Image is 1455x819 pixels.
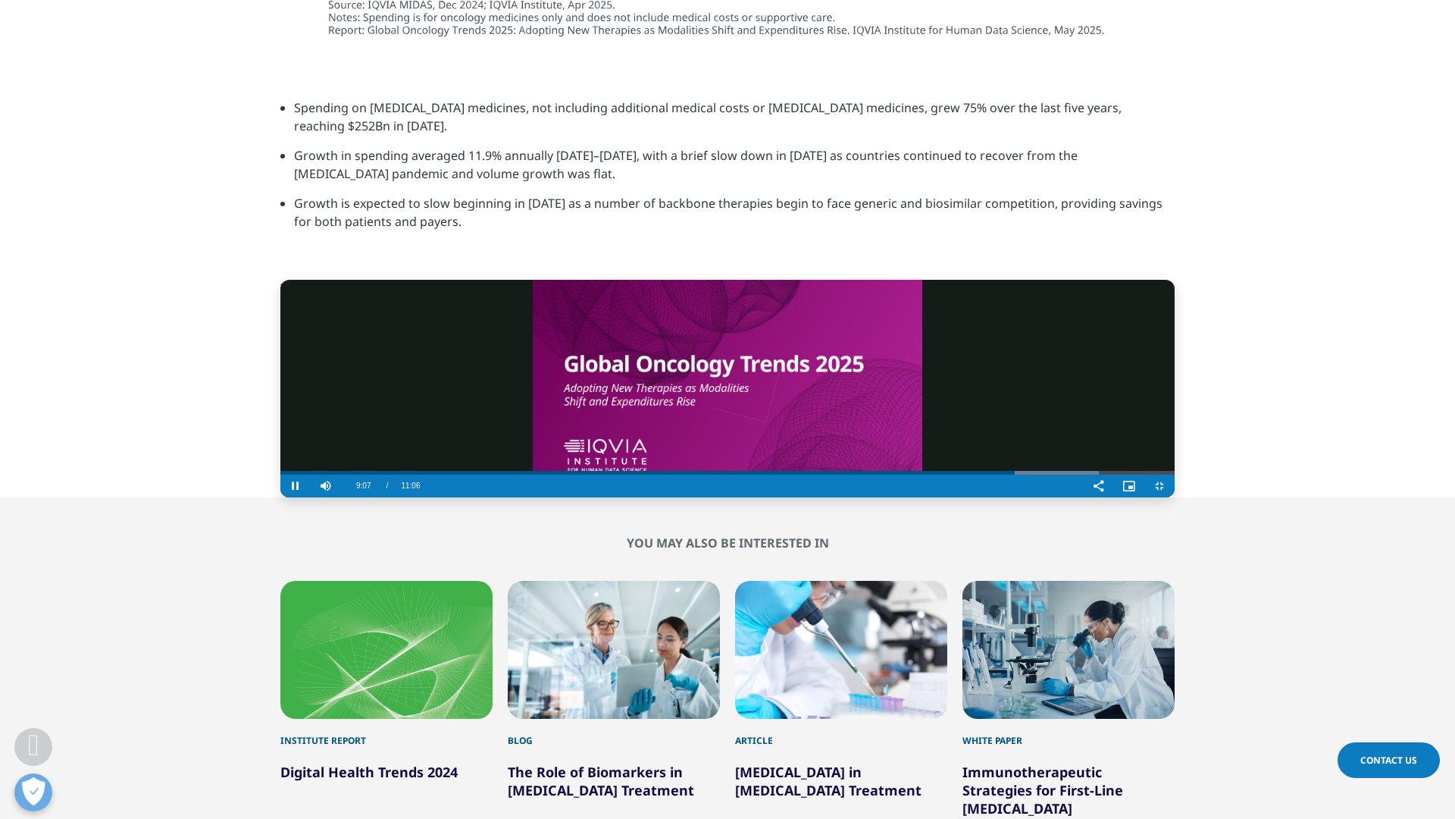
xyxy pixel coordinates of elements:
[1084,475,1114,497] button: Share
[311,475,341,497] button: Mute
[280,535,1175,551] h2: You may also be interested in
[280,280,1175,497] video-js: Video Player
[508,763,694,799] a: The Role of Biomarkers in [MEDICAL_DATA] Treatment
[1114,475,1144,497] button: Picture-in-Picture
[508,719,720,748] div: Blog
[280,763,458,781] a: Digital Health Trends 2024
[14,773,52,811] button: Apri preferenze
[294,99,1175,146] li: Spending on [MEDICAL_DATA] medicines, not including additional medical costs or [MEDICAL_DATA] me...
[1360,754,1417,767] span: Contact Us
[1144,475,1175,497] button: Exit Fullscreen
[280,475,311,497] button: Pause
[962,719,1175,748] div: White Paper
[1338,742,1440,778] a: Contact Us
[401,475,420,497] span: 11:06
[280,719,493,748] div: Institute Report
[962,763,1123,817] a: Immunotherapeutic Strategies for First-Line [MEDICAL_DATA]
[386,482,388,490] span: /
[280,471,1175,475] div: Progress Bar
[356,475,371,497] span: 9:07
[735,719,947,748] div: Article
[294,194,1175,242] li: Growth is expected to slow beginning in [DATE] as a number of backbone therapies begin to face ge...
[735,763,921,799] a: [MEDICAL_DATA] in [MEDICAL_DATA] Treatment
[294,146,1175,194] li: Growth in spending averaged 11.9% annually [DATE]–[DATE], with a brief slow down in [DATE] as cou...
